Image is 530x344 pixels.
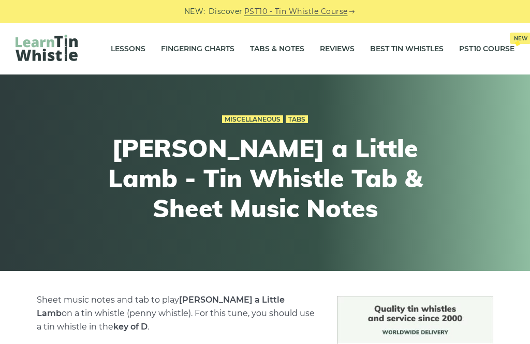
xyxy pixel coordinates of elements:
a: Tabs & Notes [250,36,304,62]
a: Miscellaneous [222,115,283,124]
a: Best Tin Whistles [370,36,444,62]
img: LearnTinWhistle.com [16,35,78,61]
h1: [PERSON_NAME] a Little Lamb - Tin Whistle Tab & Sheet Music Notes [75,133,455,223]
a: PST10 CourseNew [459,36,514,62]
a: Lessons [111,36,145,62]
a: Tabs [286,115,308,124]
strong: key of D [113,322,148,332]
a: Fingering Charts [161,36,234,62]
p: Sheet music notes and tab to play on a tin whistle (penny whistle). For this tune, you should use... [37,293,321,334]
a: Reviews [320,36,355,62]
